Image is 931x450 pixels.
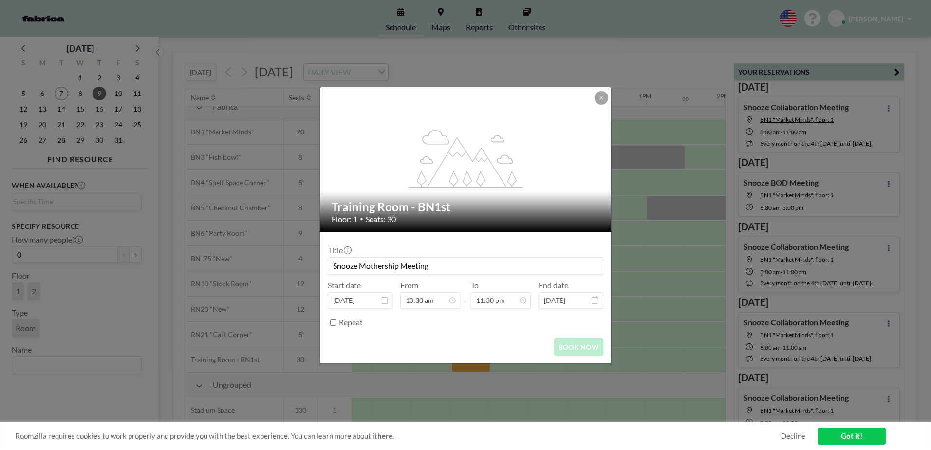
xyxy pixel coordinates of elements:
span: - [464,284,467,305]
a: Got it! [818,428,886,445]
label: End date [539,281,568,290]
span: Roomzilla requires cookies to work properly and provide you with the best experience. You can lea... [15,431,781,441]
g: flex-grow: 1.2; [409,129,523,187]
button: BOOK NOW [554,338,603,356]
span: • [360,215,363,223]
span: Seats: 30 [366,214,396,224]
label: To [471,281,479,290]
label: Repeat [339,318,363,327]
a: here. [377,431,394,440]
a: Decline [781,431,805,441]
label: Title [328,245,351,255]
h2: Training Room - BN1st [332,200,600,214]
span: Floor: 1 [332,214,357,224]
label: From [400,281,418,290]
input: Gabe's reservation [328,258,603,274]
label: Start date [328,281,361,290]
